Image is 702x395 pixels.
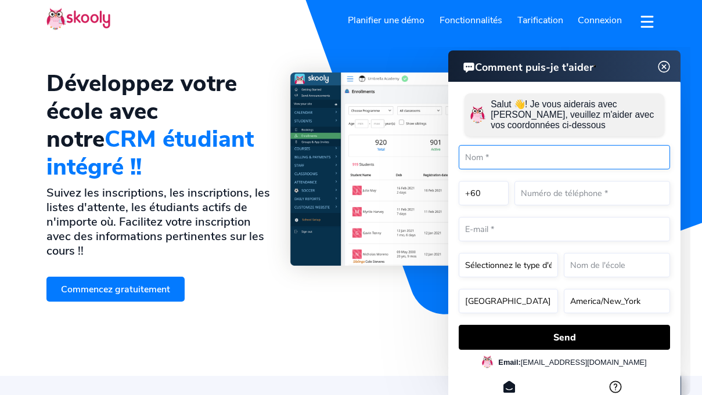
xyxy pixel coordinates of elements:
span: CRM étudiant intégré !! [46,124,254,183]
a: Connexion [570,11,629,30]
a: Planifier une démo [341,11,433,30]
h2: Suivez les inscriptions, les inscriptions, les listes d'attente, les étudiants actifs de n'import... [46,186,272,258]
button: dropdown menu [639,8,656,35]
span: Tarification [517,14,563,27]
a: Commencez gratuitement [46,277,185,302]
img: Skooly [46,8,110,30]
h1: Développez votre école avec notre [46,70,272,181]
span: Connexion [578,14,622,27]
a: Fonctionnalités [432,11,510,30]
a: Tarification [510,11,571,30]
img: Logiciel et application de gestion des étudiants - <span class='notranslate'>Skooly | Essayer gra... [290,73,656,299]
